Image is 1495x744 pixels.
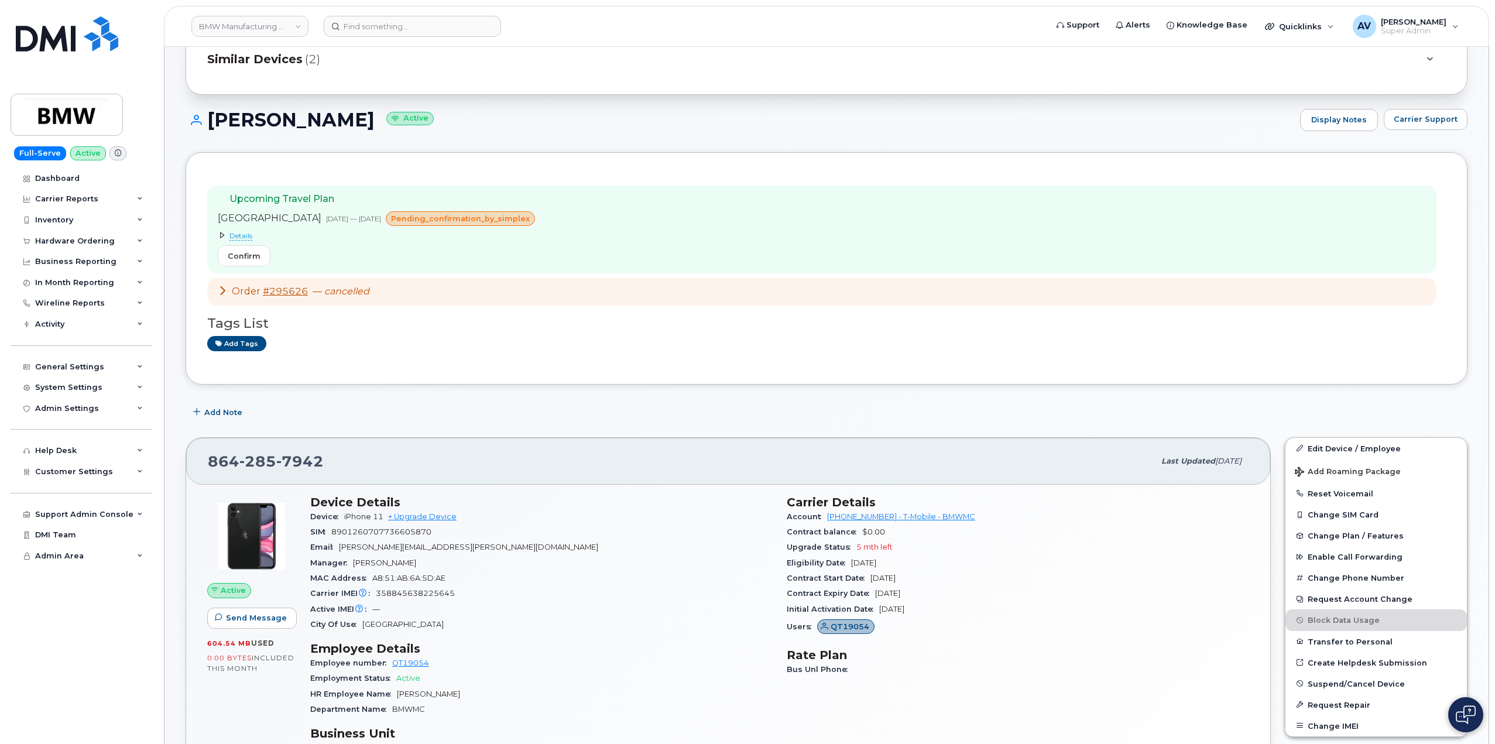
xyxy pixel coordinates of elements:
[331,527,431,536] span: 8901260707736605870
[1067,19,1099,31] span: Support
[226,612,287,623] span: Send Message
[862,527,885,536] span: $0.00
[1456,705,1476,724] img: Open chat
[386,112,434,125] small: Active
[372,605,380,613] span: —
[310,620,362,629] span: City Of Use
[1177,19,1247,31] span: Knowledge Base
[207,608,297,629] button: Send Message
[186,109,1294,130] h1: [PERSON_NAME]
[232,286,260,297] span: Order
[1357,19,1371,33] span: AV
[310,527,331,536] span: SIM
[396,674,420,683] span: Active
[1158,13,1256,37] a: Knowledge Base
[1285,715,1467,736] button: Change IMEI
[310,690,397,698] span: HR Employee Name
[310,705,392,714] span: Department Name
[310,512,344,521] span: Device
[1215,457,1242,465] span: [DATE]
[221,585,246,596] span: Active
[207,654,252,662] span: 0.00 Bytes
[217,501,287,571] img: iPhone_11.jpg
[1381,26,1446,36] span: Super Admin
[787,543,856,551] span: Upgrade Status
[787,512,827,521] span: Account
[207,51,303,68] span: Similar Devices
[208,452,324,470] span: 864
[787,589,875,598] span: Contract Expiry Date
[310,659,392,667] span: Employee number
[218,245,270,266] button: Confirm
[310,605,372,613] span: Active IMEI
[310,574,372,582] span: MAC Address
[1394,114,1458,125] span: Carrier Support
[1285,525,1467,546] button: Change Plan / Features
[817,622,875,631] a: QT19054
[1345,15,1467,38] div: Artem Volkov
[1285,459,1467,483] button: Add Roaming Package
[1285,438,1467,459] a: Edit Device / Employee
[1308,532,1404,540] span: Change Plan / Features
[376,589,455,598] span: 358845638225645
[1285,504,1467,525] button: Change SIM Card
[207,653,294,673] span: included this month
[1257,15,1342,38] div: Quicklinks
[186,402,252,423] button: Add Note
[372,574,445,582] span: A8:51:AB:6A:5D:AE
[239,452,276,470] span: 285
[1285,483,1467,504] button: Reset Voicemail
[856,543,893,551] span: 5 mth left
[229,231,252,241] span: Details
[1308,553,1403,561] span: Enable Call Forwarding
[313,286,369,297] span: —
[787,558,851,567] span: Eligibility Date
[787,665,853,674] span: Bus Unl Phone
[310,558,353,567] span: Manager
[1279,22,1322,31] span: Quicklinks
[1107,13,1158,37] a: Alerts
[787,574,870,582] span: Contract Start Date
[305,51,320,68] span: (2)
[787,527,862,536] span: Contract balance
[1381,17,1446,26] span: [PERSON_NAME]
[875,589,900,598] span: [DATE]
[1308,679,1405,688] span: Suspend/Cancel Device
[207,639,251,647] span: 604.54 MB
[1295,467,1401,478] span: Add Roaming Package
[310,495,773,509] h3: Device Details
[392,705,425,714] span: BMWMC
[218,212,321,224] span: [GEOGRAPHIC_DATA]
[787,495,1249,509] h3: Carrier Details
[1300,109,1378,131] a: Display Notes
[310,674,396,683] span: Employment Status
[787,605,879,613] span: Initial Activation Date
[1285,652,1467,673] a: Create Helpdesk Submission
[207,316,1446,331] h3: Tags List
[1285,567,1467,588] button: Change Phone Number
[391,213,530,224] span: pending_confirmation_by_simplex
[339,543,598,551] span: [PERSON_NAME][EMAIL_ADDRESS][PERSON_NAME][DOMAIN_NAME]
[787,622,817,631] span: Users
[1126,19,1150,31] span: Alerts
[879,605,904,613] span: [DATE]
[229,193,334,204] span: Upcoming Travel Plan
[191,16,308,37] a: BMW Manufacturing Co LLC
[1285,588,1467,609] button: Request Account Change
[1285,609,1467,630] button: Block Data Usage
[310,642,773,656] h3: Employee Details
[787,648,1249,662] h3: Rate Plan
[251,639,275,647] span: used
[397,690,460,698] span: [PERSON_NAME]
[310,543,339,551] span: Email
[827,512,975,521] a: [PHONE_NUMBER] - T-Mobile - BMWMC
[1285,673,1467,694] button: Suspend/Cancel Device
[1285,631,1467,652] button: Transfer to Personal
[1161,457,1215,465] span: Last updated
[204,407,242,418] span: Add Note
[324,16,501,37] input: Find something...
[831,621,869,632] span: QT19054
[362,620,444,629] span: [GEOGRAPHIC_DATA]
[324,286,369,297] em: cancelled
[207,336,266,351] a: Add tags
